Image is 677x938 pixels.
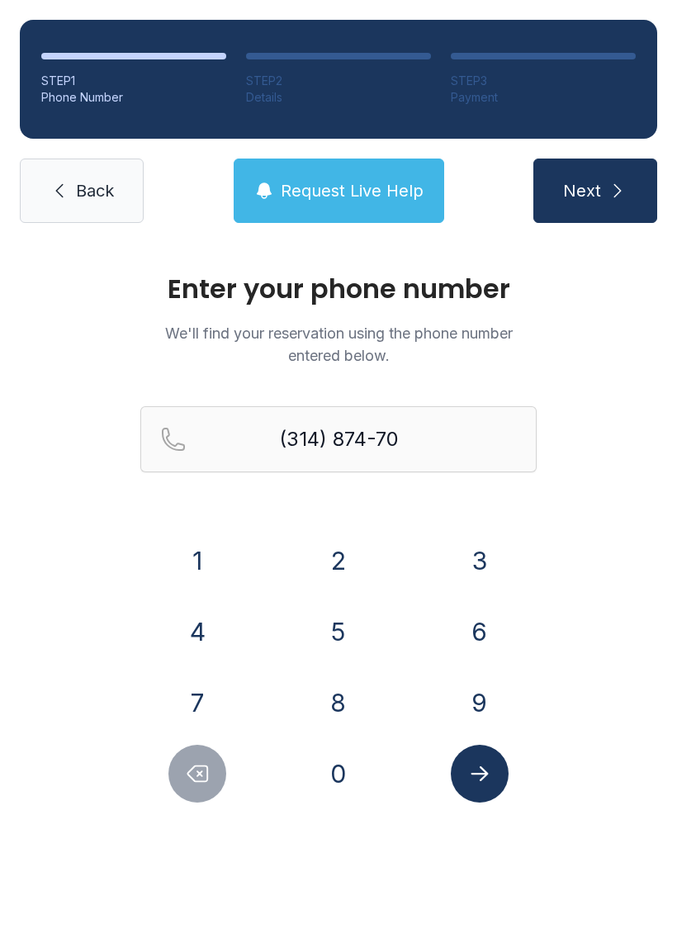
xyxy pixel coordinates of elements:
div: Payment [451,89,636,106]
div: Phone Number [41,89,226,106]
span: Back [76,179,114,202]
button: 6 [451,603,509,661]
button: Submit lookup form [451,745,509,803]
button: 3 [451,532,509,590]
input: Reservation phone number [140,406,537,472]
div: STEP 1 [41,73,226,89]
button: 2 [310,532,367,590]
button: 8 [310,674,367,732]
div: STEP 3 [451,73,636,89]
button: 9 [451,674,509,732]
span: Next [563,179,601,202]
div: STEP 2 [246,73,431,89]
button: 1 [168,532,226,590]
button: 5 [310,603,367,661]
button: Delete number [168,745,226,803]
div: Details [246,89,431,106]
button: 4 [168,603,226,661]
span: Request Live Help [281,179,424,202]
button: 7 [168,674,226,732]
p: We'll find your reservation using the phone number entered below. [140,322,537,367]
button: 0 [310,745,367,803]
h1: Enter your phone number [140,276,537,302]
